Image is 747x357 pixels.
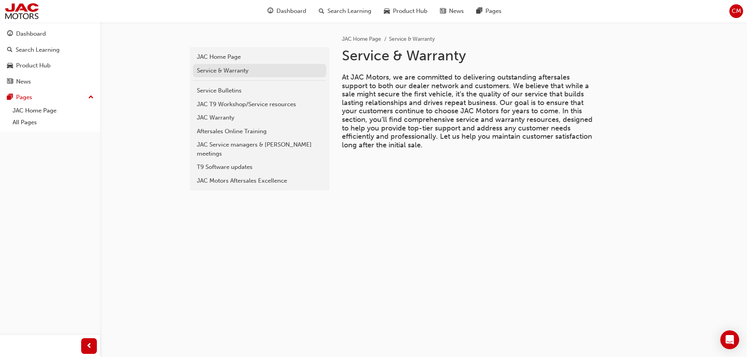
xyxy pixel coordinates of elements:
[313,3,378,19] a: search-iconSearch Learning
[16,45,60,54] div: Search Learning
[327,7,371,16] span: Search Learning
[197,140,322,158] div: JAC Service managers & [PERSON_NAME] meetings
[378,3,434,19] a: car-iconProduct Hub
[16,61,51,70] div: Product Hub
[7,78,13,85] span: news-icon
[197,127,322,136] div: Aftersales Online Training
[197,163,322,172] div: T9 Software updates
[9,116,97,129] a: All Pages
[7,62,13,69] span: car-icon
[9,105,97,117] a: JAC Home Page
[720,330,739,349] div: Open Intercom Messenger
[3,90,97,105] button: Pages
[197,113,322,122] div: JAC Warranty
[470,3,508,19] a: pages-iconPages
[197,66,322,75] div: Service & Warranty
[261,3,313,19] a: guage-iconDashboard
[342,47,599,64] h1: Service & Warranty
[342,36,381,42] a: JAC Home Page
[16,77,31,86] div: News
[197,86,322,95] div: Service Bulletins
[3,43,97,57] a: Search Learning
[3,58,97,73] a: Product Hub
[384,6,390,16] span: car-icon
[193,64,326,78] a: Service & Warranty
[393,7,427,16] span: Product Hub
[449,7,464,16] span: News
[86,341,92,351] span: prev-icon
[193,50,326,64] a: JAC Home Page
[434,3,470,19] a: news-iconNews
[276,7,306,16] span: Dashboard
[193,174,326,188] a: JAC Motors Aftersales Excellence
[7,94,13,101] span: pages-icon
[485,7,502,16] span: Pages
[7,47,13,54] span: search-icon
[193,138,326,160] a: JAC Service managers & [PERSON_NAME] meetings
[193,98,326,111] a: JAC T9 Workshop/Service resources
[197,100,322,109] div: JAC T9 Workshop/Service resources
[193,160,326,174] a: T9 Software updates
[476,6,482,16] span: pages-icon
[16,93,32,102] div: Pages
[319,6,324,16] span: search-icon
[729,4,743,18] button: CM
[440,6,446,16] span: news-icon
[732,7,741,16] span: CM
[342,73,594,149] span: At JAC Motors, we are committed to delivering outstanding aftersales support to both our dealer n...
[4,2,40,20] img: jac-portal
[197,53,322,62] div: JAC Home Page
[193,84,326,98] a: Service Bulletins
[197,176,322,185] div: JAC Motors Aftersales Excellence
[3,25,97,90] button: DashboardSearch LearningProduct HubNews
[267,6,273,16] span: guage-icon
[16,29,46,38] div: Dashboard
[7,31,13,38] span: guage-icon
[193,125,326,138] a: Aftersales Online Training
[3,27,97,41] a: Dashboard
[193,111,326,125] a: JAC Warranty
[88,92,94,103] span: up-icon
[3,74,97,89] a: News
[389,35,435,44] li: Service & Warranty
